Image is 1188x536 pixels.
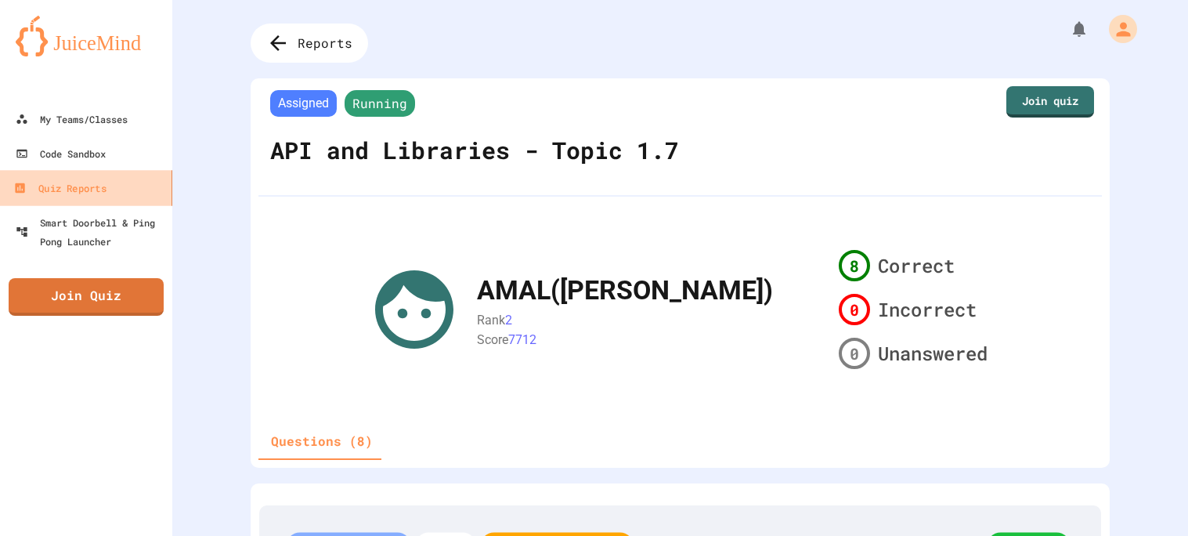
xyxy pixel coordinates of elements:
[1006,86,1094,118] a: Join quiz
[266,121,683,179] div: API and Libraries - Topic 1.7
[878,252,955,280] span: Correct
[16,110,128,129] div: My Teams/Classes
[298,34,352,53] span: Reports
[477,270,773,310] div: AMAL([PERSON_NAME])
[508,331,536,346] span: 7712
[258,422,385,460] button: Questions (8)
[839,250,870,281] div: 8
[505,313,512,328] span: 2
[839,338,870,369] div: 0
[16,16,157,56] img: logo-orange.svg
[258,422,385,460] div: basic tabs example
[477,313,505,328] span: Rank
[1092,11,1141,47] div: My Account
[9,278,164,316] a: Join Quiz
[878,339,988,368] span: Unanswered
[16,213,166,251] div: Smart Doorbell & Ping Pong Launcher
[477,331,508,346] span: Score
[878,295,977,324] span: Incorrect
[839,294,870,325] div: 0
[345,90,415,117] span: Running
[13,179,106,198] div: Quiz Reports
[1041,16,1092,42] div: My Notifications
[270,90,337,117] span: Assigned
[16,144,106,163] div: Code Sandbox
